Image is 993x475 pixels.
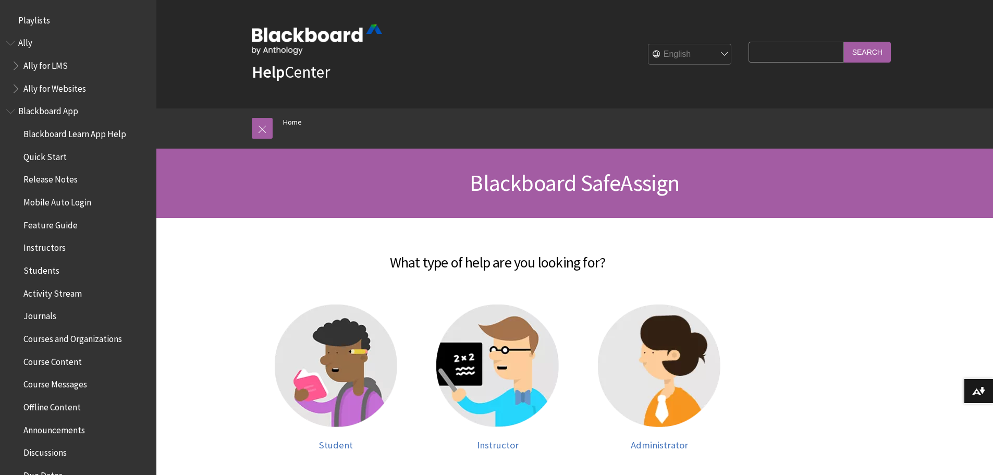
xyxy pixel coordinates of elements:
[18,11,50,26] span: Playlists
[23,308,56,322] span: Journals
[283,116,302,129] a: Home
[23,239,66,253] span: Instructors
[252,25,382,55] img: Blackboard by Anthology
[23,285,82,299] span: Activity Stream
[266,305,407,451] a: Student help Student
[319,439,353,451] span: Student
[18,34,32,48] span: Ally
[252,62,285,82] strong: Help
[23,398,81,412] span: Offline Content
[477,439,519,451] span: Instructor
[23,421,85,435] span: Announcements
[252,62,330,82] a: HelpCenter
[175,239,821,273] h2: What type of help are you looking for?
[23,216,78,230] span: Feature Guide
[23,193,91,208] span: Mobile Auto Login
[631,439,688,451] span: Administrator
[427,305,568,451] a: Instructor help Instructor
[23,330,122,344] span: Courses and Organizations
[23,353,82,367] span: Course Content
[23,444,67,458] span: Discussions
[23,262,59,276] span: Students
[6,34,150,98] nav: Book outline for Anthology Ally Help
[648,44,732,65] select: Site Language Selector
[23,80,86,94] span: Ally for Websites
[844,42,891,62] input: Search
[23,376,87,390] span: Course Messages
[23,171,78,185] span: Release Notes
[470,168,679,197] span: Blackboard SafeAssign
[23,148,67,162] span: Quick Start
[589,305,730,451] a: Administrator help Administrator
[436,305,559,427] img: Instructor help
[18,103,78,117] span: Blackboard App
[6,11,150,29] nav: Book outline for Playlists
[23,57,68,71] span: Ally for LMS
[598,305,720,427] img: Administrator help
[23,125,126,139] span: Blackboard Learn App Help
[275,305,397,427] img: Student help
